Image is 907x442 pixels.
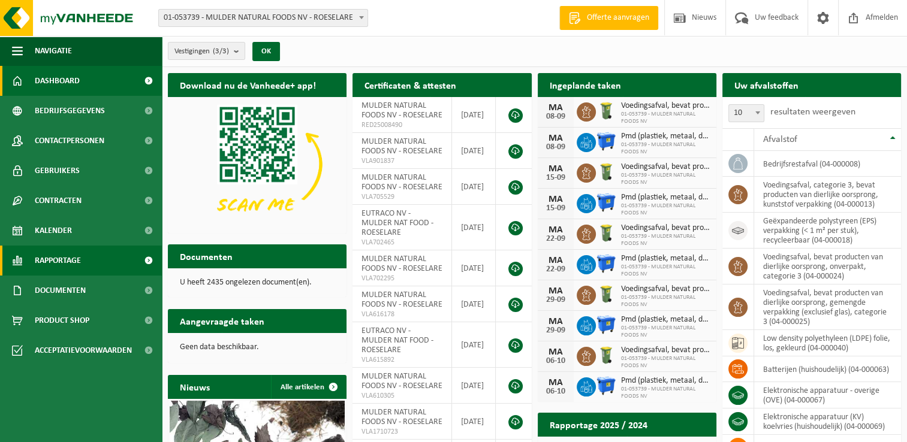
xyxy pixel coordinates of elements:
div: MA [544,195,568,204]
td: bedrijfsrestafval (04-000008) [754,151,901,177]
span: MULDER NATURAL FOODS NV - ROESELARE [361,290,442,309]
img: Download de VHEPlus App [168,97,346,231]
td: [DATE] [452,205,496,250]
span: Pmd (plastiek, metaal, drankkartons) (bedrijven) [621,193,710,202]
span: 10 [729,105,764,122]
button: Vestigingen(3/3) [168,42,245,60]
span: Voedingsafval, bevat producten van dierlijke oorsprong, onverpakt, categorie 3 [621,223,710,233]
span: Contactpersonen [35,126,104,156]
img: WB-0140-HPE-GN-50 [596,162,616,182]
span: VLA702465 [361,238,442,247]
span: 01-053739 - MULDER NATURAL FOODS NV [621,141,710,156]
span: 01-053739 - MULDER NATURAL FOODS NV - ROESELARE [158,9,368,27]
img: WB-1100-HPE-BE-01 [596,376,616,396]
span: Acceptatievoorwaarden [35,335,132,365]
span: Pmd (plastiek, metaal, drankkartons) (bedrijven) [621,376,710,386]
span: VLA901837 [361,156,442,166]
span: Navigatie [35,36,72,66]
td: [DATE] [452,404,496,440]
div: MA [544,256,568,265]
count: (3/3) [213,47,229,55]
div: MA [544,134,568,143]
span: Documenten [35,276,86,305]
span: 01-053739 - MULDER NATURAL FOODS NV [621,233,710,247]
h2: Documenten [168,244,245,268]
div: 06-10 [544,387,568,396]
span: Vestigingen [174,43,229,60]
span: Pmd (plastiek, metaal, drankkartons) (bedrijven) [621,315,710,325]
td: geëxpandeerde polystyreen (EPS) verpakking (< 1 m² per stuk), recycleerbaar (04-000018) [754,213,901,249]
td: [DATE] [452,368,496,404]
span: Bedrijfsgegevens [35,96,105,126]
td: voedingsafval, bevat producten van dierlijke oorsprong, onverpakt, categorie 3 (04-000024) [754,249,901,284]
span: RED25008490 [361,120,442,130]
td: [DATE] [452,133,496,169]
span: VLA702295 [361,274,442,283]
span: VLA1710723 [361,427,442,437]
td: [DATE] [452,97,496,133]
span: Kalender [35,216,72,246]
span: Pmd (plastiek, metaal, drankkartons) (bedrijven) [621,132,710,141]
div: 29-09 [544,296,568,304]
div: MA [544,103,568,113]
div: MA [544,164,568,174]
p: U heeft 2435 ongelezen document(en). [180,278,335,287]
span: VLA705529 [361,192,442,202]
span: Voedingsafval, bevat producten van dierlijke oorsprong, onverpakt, categorie 3 [621,284,710,294]
span: MULDER NATURAL FOODS NV - ROESELARE [361,408,442,426]
span: EUTRACO NV - MULDER NAT FOOD - ROESELARE [361,209,433,237]
h2: Download nu de Vanheede+ app! [168,73,328,96]
a: Alle artikelen [271,375,345,399]
span: Rapportage [35,246,81,276]
img: WB-1100-HPE-BE-01 [596,314,616,335]
td: voedingsafval, categorie 3, bevat producten van dierlijke oorsprong, kunststof verpakking (04-000... [754,177,901,213]
h2: Nieuws [168,375,222,398]
div: MA [544,286,568,296]
span: 01-053739 - MULDER NATURAL FOODS NV [621,264,710,278]
td: batterijen (huishoudelijk) (04-000063) [754,356,901,382]
span: 10 [728,104,764,122]
img: WB-1100-HPE-BE-01 [596,192,616,213]
img: WB-0140-HPE-GN-50 [596,284,616,304]
span: Contracten [35,186,82,216]
span: Pmd (plastiek, metaal, drankkartons) (bedrijven) [621,254,710,264]
h2: Uw afvalstoffen [722,73,810,96]
h2: Aangevraagde taken [168,309,276,332]
td: [DATE] [452,286,496,322]
span: Offerte aanvragen [584,12,652,24]
span: Product Shop [35,305,89,335]
a: Offerte aanvragen [559,6,658,30]
td: [DATE] [452,322,496,368]
span: Afvalstof [763,135,797,144]
td: low density polyethyleen (LDPE) folie, los, gekleurd (04-000040) [754,330,901,356]
label: resultaten weergeven [770,107,855,117]
span: 01-053739 - MULDER NATURAL FOODS NV [621,386,710,400]
div: MA [544,347,568,357]
div: 08-09 [544,113,568,121]
div: 15-09 [544,204,568,213]
td: [DATE] [452,250,496,286]
span: 01-053739 - MULDER NATURAL FOODS NV [621,172,710,186]
span: Dashboard [35,66,80,96]
span: Voedingsafval, bevat producten van dierlijke oorsprong, onverpakt, categorie 3 [621,346,710,355]
h2: Certificaten & attesten [352,73,468,96]
span: MULDER NATURAL FOODS NV - ROESELARE [361,255,442,273]
img: WB-0140-HPE-GN-50 [596,223,616,243]
div: MA [544,317,568,326]
span: 01-053739 - MULDER NATURAL FOODS NV [621,111,710,125]
span: 01-053739 - MULDER NATURAL FOODS NV [621,355,710,370]
img: WB-1100-HPE-BE-01 [596,131,616,152]
span: 01-053739 - MULDER NATURAL FOODS NV - ROESELARE [159,10,367,26]
div: 15-09 [544,174,568,182]
td: elektronische apparatuur (KV) koelvries (huishoudelijk) (04-000069) [754,408,901,435]
span: Voedingsafval, bevat producten van dierlijke oorsprong, onverpakt, categorie 3 [621,162,710,172]
img: WB-1100-HPE-BE-01 [596,253,616,274]
span: MULDER NATURAL FOODS NV - ROESELARE [361,372,442,390]
span: VLA610305 [361,391,442,401]
img: WB-0140-HPE-GN-50 [596,345,616,365]
div: 29-09 [544,326,568,335]
div: 08-09 [544,143,568,152]
div: 22-09 [544,265,568,274]
p: Geen data beschikbaar. [180,343,335,352]
span: MULDER NATURAL FOODS NV - ROESELARE [361,173,442,192]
